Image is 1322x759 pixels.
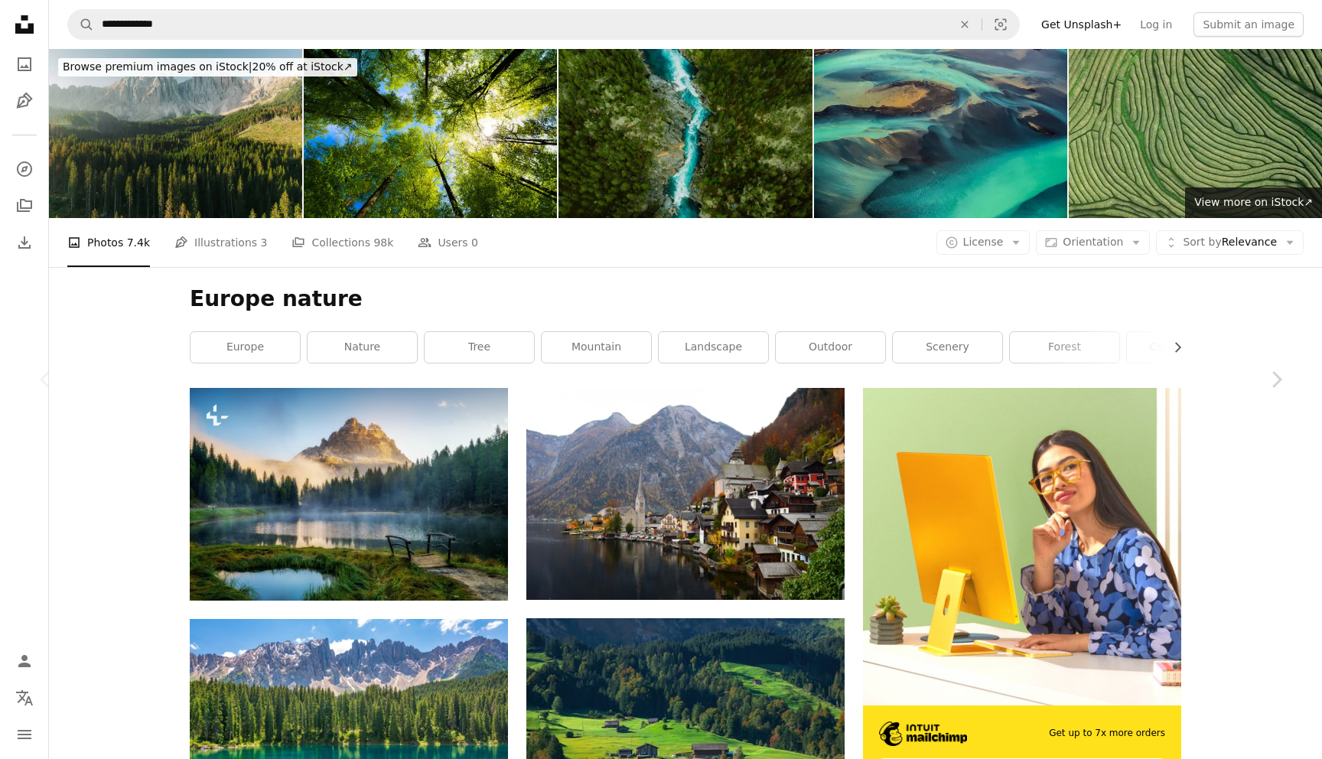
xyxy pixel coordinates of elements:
[58,58,357,77] div: 20% off at iStock ↗
[9,191,40,221] a: Collections
[68,10,94,39] button: Search Unsplash
[174,218,267,267] a: Illustrations 3
[190,718,508,731] a: green grasses near body of water with mountain range in vicinity
[9,227,40,258] a: Download History
[1194,196,1313,208] span: View more on iStock ↗
[936,230,1031,255] button: License
[526,487,845,500] a: city beside body of water during daytime
[1183,235,1277,250] span: Relevance
[542,332,651,363] a: mountain
[1230,306,1322,453] a: Next
[9,719,40,750] button: Menu
[425,332,534,363] a: tree
[879,722,967,746] img: file-1690386555781-336d1949dad1image
[659,332,768,363] a: landscape
[373,234,393,251] span: 98k
[304,49,557,218] img: a view up into the trees direction sky
[982,10,1019,39] button: Visual search
[1185,187,1322,218] a: View more on iStock↗
[190,332,300,363] a: europe
[63,60,252,73] span: Browse premium images on iStock |
[1032,12,1131,37] a: Get Unsplash+
[308,332,417,363] a: nature
[49,49,302,218] img: Aerial view of forest at sunset on the background of mountains in Dolomites
[190,487,508,500] a: Majestic landscape of Antorno lake with famous Dolomites mountain peak of Tre Cime di Lavaredo in...
[9,49,40,80] a: Photos
[526,388,845,600] img: city beside body of water during daytime
[893,332,1002,363] a: scenery
[67,9,1020,40] form: Find visuals sitewide
[1069,49,1322,218] img: Drone aerial view of the oldest tea plantation in Europe at Gorreana farm field in Sao Miguel sla...
[526,725,845,738] a: an aerial view of a small village in the mountains
[418,218,478,267] a: Users 0
[261,234,268,251] span: 3
[1164,332,1181,363] button: scroll list to the right
[1193,12,1304,37] button: Submit an image
[190,388,508,601] img: Majestic landscape of Antorno lake with famous Dolomites mountain peak of Tre Cime di Lavaredo in...
[963,236,1004,248] span: License
[49,49,366,86] a: Browse premium images on iStock|20% off at iStock↗
[1010,332,1119,363] a: forest
[814,49,1067,218] img: Beautiful emerald-colored glacial rivers of Iceland, taken from a helicopter
[863,388,1181,705] img: file-1722962862010-20b14c5a0a60image
[1131,12,1181,37] a: Log in
[190,285,1181,313] h1: Europe nature
[9,646,40,676] a: Log in / Sign up
[1036,230,1150,255] button: Orientation
[1049,727,1165,740] span: Get up to 7x more orders
[1127,332,1236,363] a: countryside
[776,332,885,363] a: outdoor
[558,49,812,218] img: Scenic aerial view of the mountain landscape with a forest and the crystal blue river in Jotunhei...
[1156,230,1304,255] button: Sort byRelevance
[948,10,982,39] button: Clear
[1183,236,1221,248] span: Sort by
[9,682,40,713] button: Language
[9,86,40,116] a: Illustrations
[291,218,393,267] a: Collections 98k
[1063,236,1123,248] span: Orientation
[471,234,478,251] span: 0
[9,154,40,184] a: Explore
